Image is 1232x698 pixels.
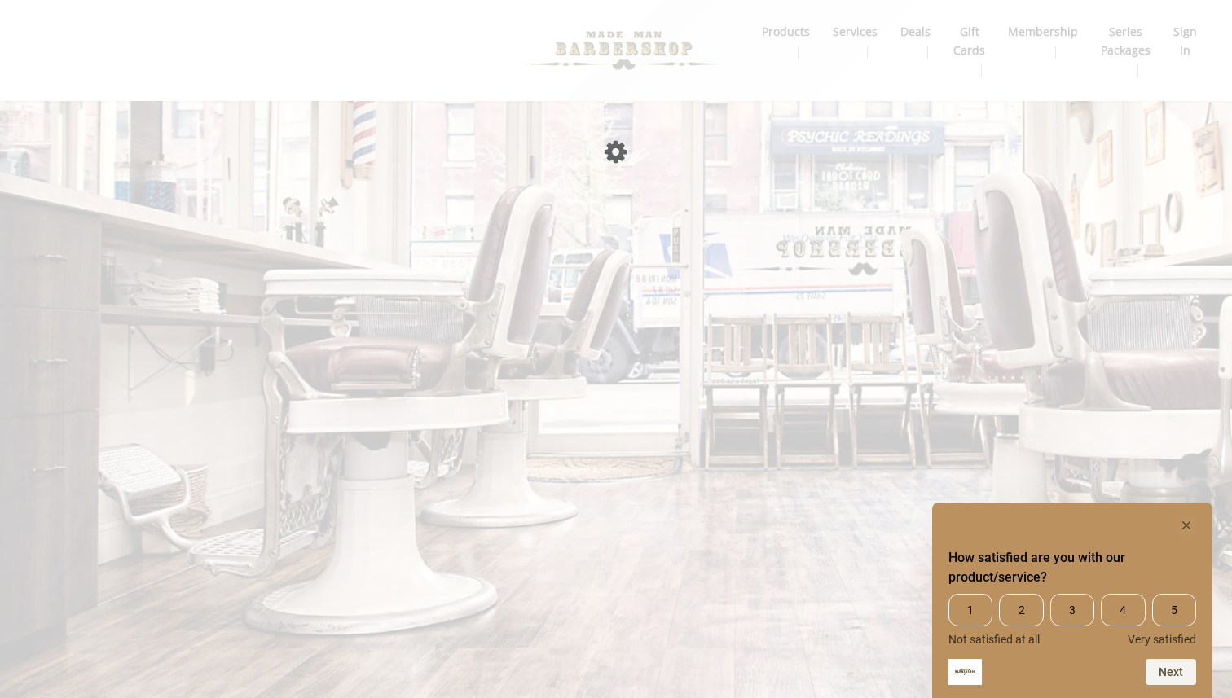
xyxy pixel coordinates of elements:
[1050,594,1094,626] span: 3
[1101,594,1145,626] span: 4
[948,594,992,626] span: 1
[948,594,1196,646] div: How satisfied are you with our product/service? Select an option from 1 to 5, with 1 being Not sa...
[1128,633,1196,646] span: Very satisfied
[1152,594,1196,626] span: 5
[948,633,1040,646] span: Not satisfied at all
[1177,516,1196,535] button: Hide survey
[999,594,1043,626] span: 2
[948,516,1196,685] div: How satisfied are you with our product/service? Select an option from 1 to 5, with 1 being Not sa...
[1146,659,1196,685] button: Next question
[948,548,1196,587] h2: How satisfied are you with our product/service? Select an option from 1 to 5, with 1 being Not sa...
